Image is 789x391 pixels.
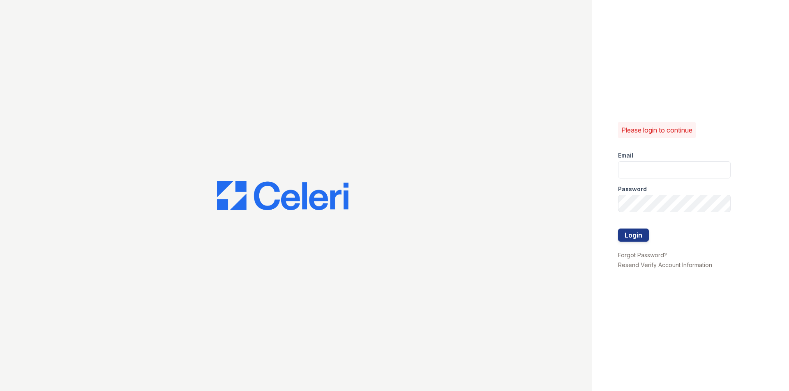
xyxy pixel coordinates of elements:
img: CE_Logo_Blue-a8612792a0a2168367f1c8372b55b34899dd931a85d93a1a3d3e32e68fde9ad4.png [217,181,348,210]
label: Email [618,151,633,160]
button: Login [618,229,649,242]
a: Resend Verify Account Information [618,261,712,268]
a: Forgot Password? [618,252,667,258]
label: Password [618,185,647,193]
p: Please login to continue [621,125,692,135]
